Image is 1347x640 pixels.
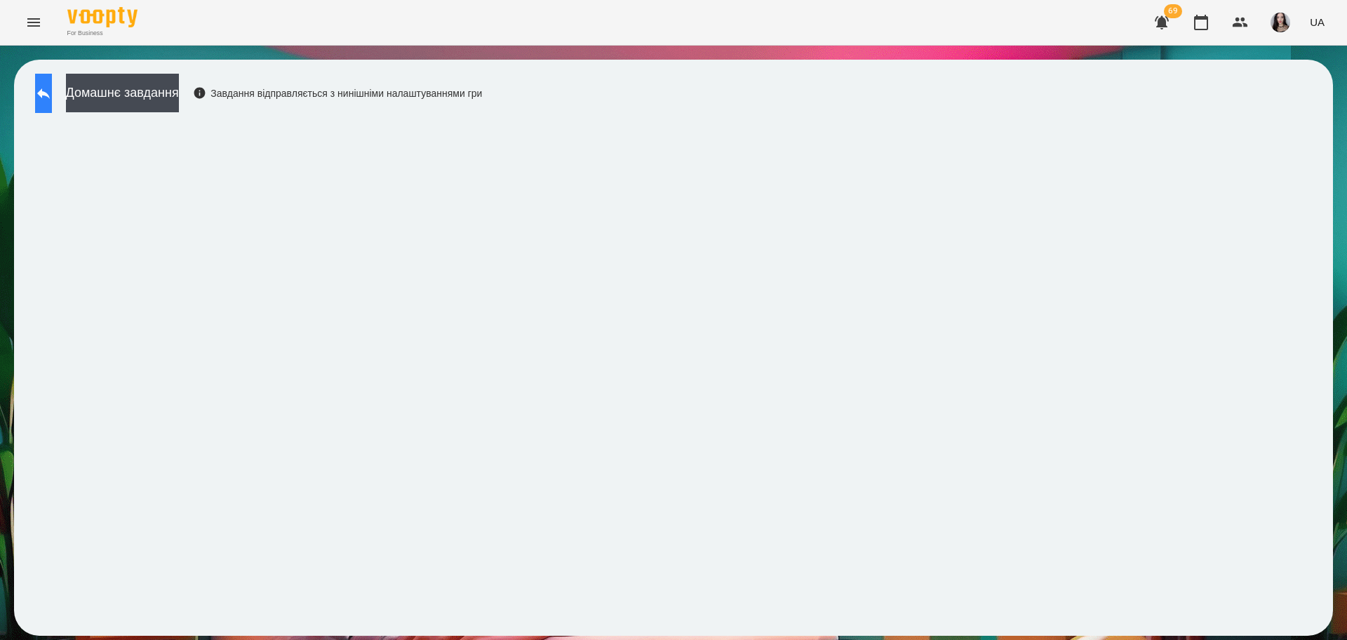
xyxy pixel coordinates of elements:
[193,86,483,100] div: Завдання відправляється з нинішніми налаштуваннями гри
[1310,15,1325,29] span: UA
[67,7,138,27] img: Voopty Logo
[67,29,138,38] span: For Business
[1304,9,1330,35] button: UA
[66,74,179,112] button: Домашнє завдання
[1164,4,1182,18] span: 69
[17,6,51,39] button: Menu
[1271,13,1290,32] img: 23d2127efeede578f11da5c146792859.jpg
